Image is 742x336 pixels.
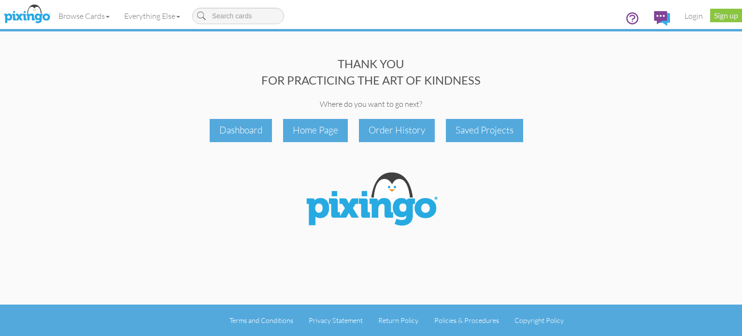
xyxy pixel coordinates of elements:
a: Everything Else [117,4,187,28]
a: Sign up [710,9,742,22]
img: pixingo logo [1,2,53,27]
a: Return Policy [378,316,418,324]
a: Terms and Conditions [229,316,293,324]
a: Login [677,4,710,28]
a: Privacy Statement [309,316,363,324]
img: Pixingo Logo [299,166,443,235]
a: Browse Cards [51,4,117,28]
a: Copyright Policy [514,316,564,324]
div: Saved Projects [446,119,523,142]
a: Policies & Procedures [434,316,499,324]
div: Dashboard [210,119,272,142]
img: comments.svg [654,11,670,26]
div: Order History [359,119,435,142]
input: Search cards [192,8,284,24]
div: Home Page [283,119,348,142]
